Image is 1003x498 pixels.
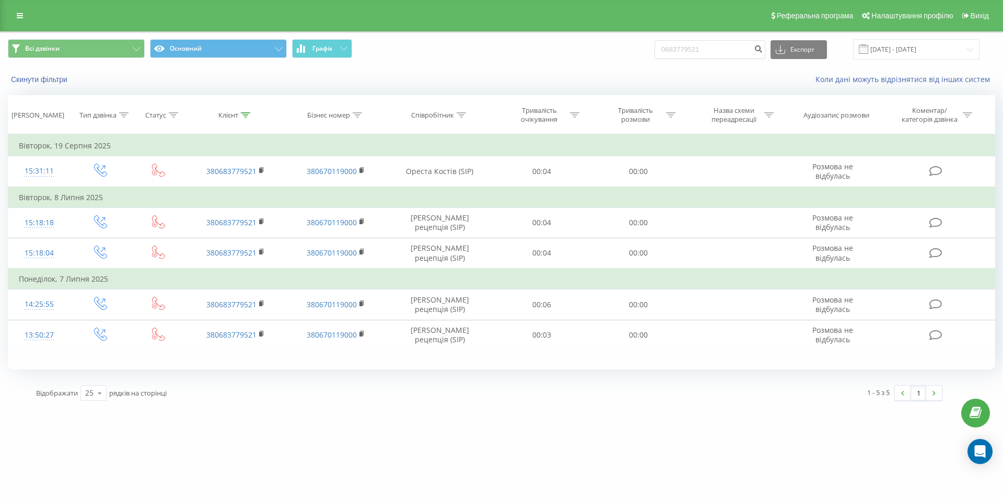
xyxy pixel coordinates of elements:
[511,106,567,124] div: Тривалість очікування
[771,40,827,59] button: Експорт
[777,11,854,20] span: Реферальна програма
[867,387,890,398] div: 1 - 5 з 5
[206,330,256,340] a: 380683779521
[8,39,145,58] button: Всі дзвінки
[494,238,590,269] td: 00:04
[312,45,333,52] span: Графік
[206,217,256,227] a: 380683779521
[145,111,166,120] div: Статус
[386,156,494,187] td: Ореста Костів (SIP)
[590,156,686,187] td: 00:00
[79,111,116,120] div: Тип дзвінка
[812,295,853,314] span: Розмова не відбулась
[8,187,995,208] td: Вівторок, 8 Липня 2025
[19,161,60,181] div: 15:31:11
[967,439,993,464] div: Open Intercom Messenger
[494,289,590,320] td: 00:06
[803,111,869,120] div: Аудіозапис розмови
[307,166,357,176] a: 380670119000
[386,289,494,320] td: [PERSON_NAME] рецепція (SIP)
[307,111,350,120] div: Бізнес номер
[590,238,686,269] td: 00:00
[494,320,590,350] td: 00:03
[8,269,995,289] td: Понеділок, 7 Липня 2025
[899,106,960,124] div: Коментар/категорія дзвінка
[307,330,357,340] a: 380670119000
[812,213,853,232] span: Розмова не відбулась
[307,217,357,227] a: 380670119000
[971,11,989,20] span: Вихід
[812,161,853,181] span: Розмова не відбулась
[292,39,352,58] button: Графік
[19,294,60,315] div: 14:25:55
[109,388,167,398] span: рядків на сторінці
[85,388,94,398] div: 25
[608,106,663,124] div: Тривалість розмови
[8,75,73,84] button: Скинути фільтри
[25,44,60,53] span: Всі дзвінки
[411,111,454,120] div: Співробітник
[494,207,590,238] td: 00:04
[36,388,78,398] span: Відображати
[307,248,357,258] a: 380670119000
[871,11,953,20] span: Налаштування профілю
[206,299,256,309] a: 380683779521
[812,325,853,344] span: Розмова не відбулась
[386,207,494,238] td: [PERSON_NAME] рецепція (SIP)
[19,243,60,263] div: 15:18:04
[590,289,686,320] td: 00:00
[206,248,256,258] a: 380683779521
[307,299,357,309] a: 380670119000
[590,320,686,350] td: 00:00
[19,213,60,233] div: 15:18:18
[706,106,762,124] div: Назва схеми переадресації
[11,111,64,120] div: [PERSON_NAME]
[815,74,995,84] a: Коли дані можуть відрізнятися вiд інших систем
[150,39,287,58] button: Основний
[206,166,256,176] a: 380683779521
[812,243,853,262] span: Розмова не відбулась
[386,320,494,350] td: [PERSON_NAME] рецепція (SIP)
[911,386,926,400] a: 1
[590,207,686,238] td: 00:00
[218,111,238,120] div: Клієнт
[655,40,765,59] input: Пошук за номером
[19,325,60,345] div: 13:50:27
[494,156,590,187] td: 00:04
[8,135,995,156] td: Вівторок, 19 Серпня 2025
[386,238,494,269] td: [PERSON_NAME] рецепція (SIP)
